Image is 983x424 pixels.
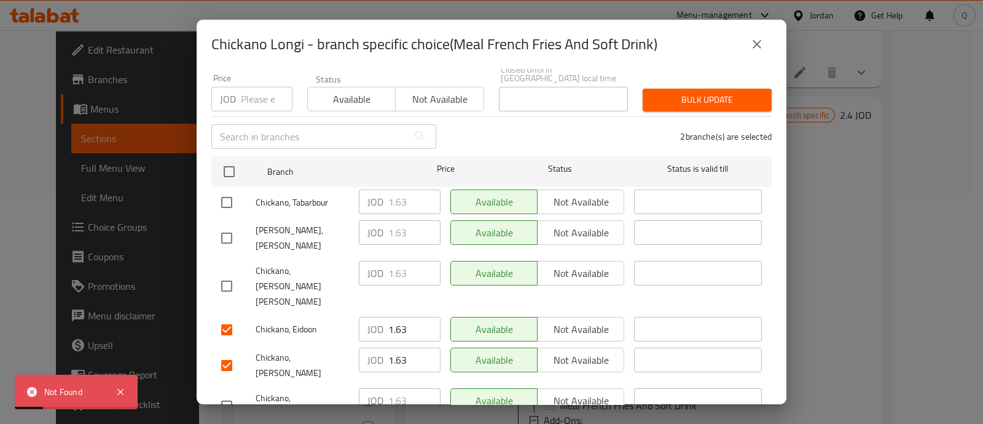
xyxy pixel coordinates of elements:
[388,261,441,286] input: Please enter price
[643,89,772,111] button: Bulk update
[450,348,538,372] button: Available
[256,322,349,337] span: Chickano, Eidoon
[367,194,383,209] p: JOD
[680,130,772,143] p: 2 branche(s) are selected
[388,348,441,372] input: Please enter price
[742,30,772,59] button: close
[388,388,441,413] input: Please enter price
[44,385,103,399] div: Not Found
[456,351,533,369] span: Available
[256,350,349,381] span: Chickano, [PERSON_NAME]
[367,393,383,408] p: JOD
[542,321,619,338] span: Not available
[256,391,349,422] span: Chickano, [PERSON_NAME]
[211,124,408,149] input: Search in branches
[537,317,624,342] button: Not available
[256,223,349,254] span: [PERSON_NAME], [PERSON_NAME]
[395,87,484,111] button: Not available
[220,92,236,106] p: JOD
[652,92,762,108] span: Bulk update
[450,317,538,342] button: Available
[307,87,396,111] button: Available
[313,90,391,108] span: Available
[456,321,533,338] span: Available
[537,348,624,372] button: Not available
[267,164,395,180] span: Branch
[634,161,762,177] span: Status is valid till
[388,190,441,214] input: Please enter price
[241,87,292,111] input: Please enter price
[388,220,441,245] input: Please enter price
[256,195,349,210] span: Chickano, Tabarbour
[405,161,487,177] span: Price
[256,263,349,310] span: Chickano, [PERSON_NAME] [PERSON_NAME]
[367,225,383,240] p: JOD
[367,322,383,337] p: JOD
[367,353,383,367] p: JOD
[211,34,657,54] h2: Chickano Longi - branch specific choice(Meal French Fries And Soft Drink)
[401,90,479,108] span: Not available
[542,351,619,369] span: Not available
[496,161,624,177] span: Status
[367,266,383,281] p: JOD
[388,317,441,342] input: Please enter price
